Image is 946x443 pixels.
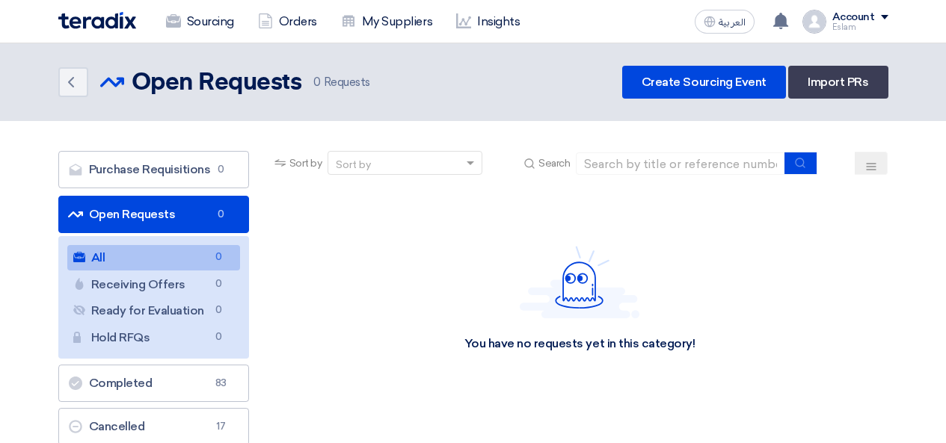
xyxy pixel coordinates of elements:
[210,250,228,265] span: 0
[67,298,240,323] a: Ready for Evaluation
[67,325,240,350] a: Hold RFQs
[67,245,240,270] a: All
[788,66,888,99] a: Import PRs
[58,151,249,188] a: Purchase Requisitions0
[210,303,228,318] span: 0
[58,12,136,29] img: Teradix logo
[212,207,230,222] span: 0
[212,419,230,434] span: 17
[622,66,786,99] a: Create Sourcing Event
[832,11,875,24] div: Account
[832,23,888,31] div: Eslam
[58,196,249,233] a: Open Requests0
[132,68,302,98] h2: Open Requests
[329,5,444,38] a: My Suppliers
[154,5,246,38] a: Sourcing
[719,17,746,28] span: العربية
[336,157,371,173] div: Sort by
[246,5,329,38] a: Orders
[576,152,785,175] input: Search by title or reference number
[464,336,695,352] div: You have no requests yet in this category!
[538,155,570,171] span: Search
[520,246,639,318] img: Hello
[313,74,370,91] span: Requests
[444,5,532,38] a: Insights
[212,376,230,391] span: 83
[802,10,826,34] img: profile_test.png
[212,162,230,177] span: 0
[695,10,755,34] button: العربية
[58,365,249,402] a: Completed83
[67,272,240,297] a: Receiving Offers
[289,155,322,171] span: Sort by
[210,276,228,292] span: 0
[210,329,228,345] span: 0
[313,75,321,89] span: 0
